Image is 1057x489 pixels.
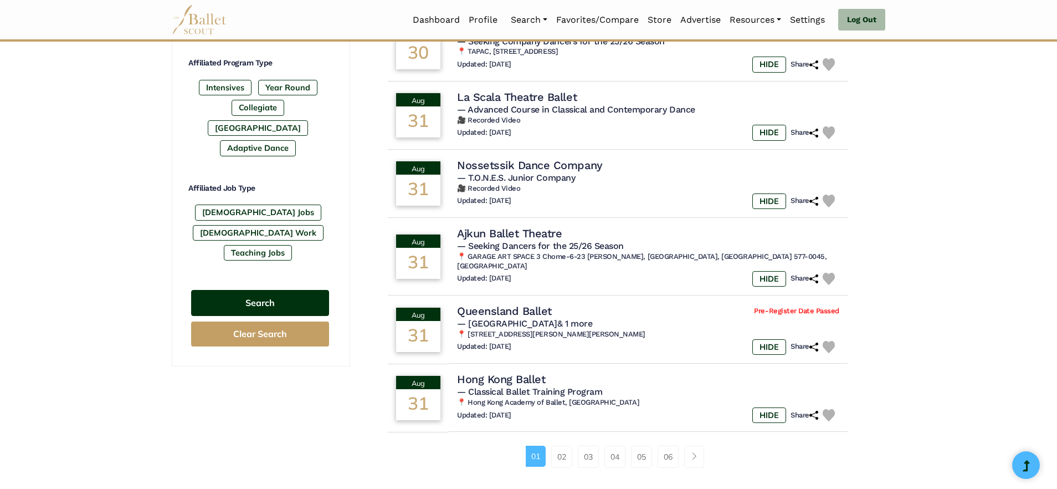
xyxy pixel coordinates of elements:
h6: Updated: [DATE] [457,128,511,137]
h4: Queensland Ballet [457,304,552,318]
label: HIDE [752,125,786,140]
h6: Updated: [DATE] [457,342,511,352]
h6: Updated: [DATE] [457,274,511,283]
div: 31 [396,248,440,279]
h6: 📍 Hong Kong Academy of Ballet, [GEOGRAPHIC_DATA] [457,398,839,407]
div: Aug [396,308,440,321]
a: 01 [526,446,546,467]
a: 04 [604,446,625,468]
button: Search [191,290,329,316]
label: HIDE [752,193,786,209]
a: Search [506,8,552,32]
h6: Share [791,411,818,420]
nav: Page navigation example [526,446,710,468]
span: — Seeking Company Dancers for the 25/26 Season [457,36,665,47]
div: Aug [396,93,440,106]
a: 02 [551,446,572,468]
span: — Classical Ballet Training Program [457,386,602,397]
div: 31 [396,106,440,137]
label: HIDE [752,339,786,355]
h6: 🎥 Recorded Video [457,184,839,193]
h6: 📍 [STREET_ADDRESS][PERSON_NAME][PERSON_NAME] [457,330,839,339]
a: Profile [464,8,502,32]
button: Clear Search [191,322,329,347]
h6: 📍 GARAGE ART SPACE 3 Chome-6-23 [PERSON_NAME], [GEOGRAPHIC_DATA], [GEOGRAPHIC_DATA] 577-0045, [GE... [457,252,839,271]
div: 30 [396,38,440,69]
label: [DEMOGRAPHIC_DATA] Work [193,225,324,241]
h4: La Scala Theatre Ballet [457,90,577,104]
label: Collegiate [232,100,284,115]
a: Resources [725,8,786,32]
label: Intensives [199,80,252,95]
label: [DEMOGRAPHIC_DATA] Jobs [195,205,321,220]
h6: Updated: [DATE] [457,60,511,69]
h6: 📍 TAPAC, [STREET_ADDRESS] [457,47,839,57]
a: & 1 more [557,318,592,329]
h6: Updated: [DATE] [457,196,511,206]
a: 03 [578,446,599,468]
label: HIDE [752,57,786,72]
span: — [GEOGRAPHIC_DATA] [457,318,592,329]
h4: Affiliated Job Type [188,183,332,194]
a: 06 [658,446,679,468]
a: 05 [631,446,652,468]
h4: Affiliated Program Type [188,58,332,69]
span: Pre-Register Date Passed [754,307,839,316]
h6: Share [791,60,818,69]
label: [GEOGRAPHIC_DATA] [208,120,308,136]
h6: Share [791,196,818,206]
span: — Advanced Course in Classical and Contemporary Dance [457,104,695,115]
div: Aug [396,235,440,248]
span: — T.O.N.E.S. Junior Company [457,172,575,183]
h6: 🎥 Recorded Video [457,116,839,125]
label: Year Round [258,80,317,95]
h6: Share [791,128,818,137]
div: 31 [396,389,440,420]
label: HIDE [752,271,786,287]
a: Log Out [838,9,885,31]
a: Store [643,8,676,32]
label: Adaptive Dance [220,140,296,156]
h4: Ajkun Ballet Theatre [457,226,562,241]
h6: Updated: [DATE] [457,411,511,420]
div: 31 [396,175,440,206]
a: Dashboard [408,8,464,32]
div: 31 [396,321,440,352]
h6: Share [791,274,818,283]
label: HIDE [752,407,786,423]
div: Aug [396,161,440,175]
span: — Seeking Dancers for the 25/26 Season [457,241,624,251]
label: Teaching Jobs [224,245,292,261]
h6: Share [791,342,818,352]
a: Favorites/Compare [552,8,643,32]
h4: Hong Kong Ballet [457,372,545,386]
a: Advertise [676,8,725,32]
h4: Nossetssik Dance Company [457,158,602,172]
a: Settings [786,8,829,32]
div: Aug [396,376,440,389]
